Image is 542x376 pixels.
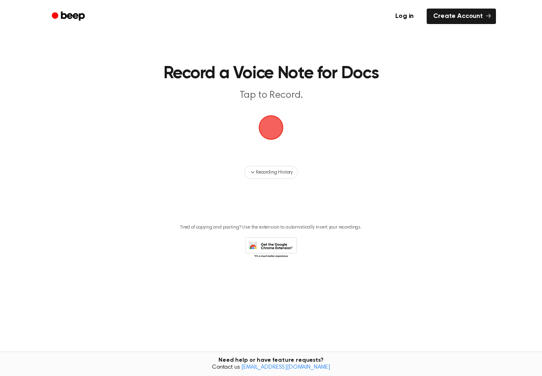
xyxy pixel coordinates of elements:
h1: Record a Voice Note for Docs [88,65,454,82]
p: Tap to Record. [115,89,427,102]
a: Log in [387,7,422,26]
img: Beep Logo [259,115,283,140]
a: Beep [46,9,92,24]
p: Tired of copying and pasting? Use the extension to automatically insert your recordings. [180,224,362,231]
a: Create Account [427,9,496,24]
a: [EMAIL_ADDRESS][DOMAIN_NAME] [241,365,330,370]
button: Recording History [244,166,298,179]
span: Recording History [256,169,293,176]
span: Contact us [5,364,537,372]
